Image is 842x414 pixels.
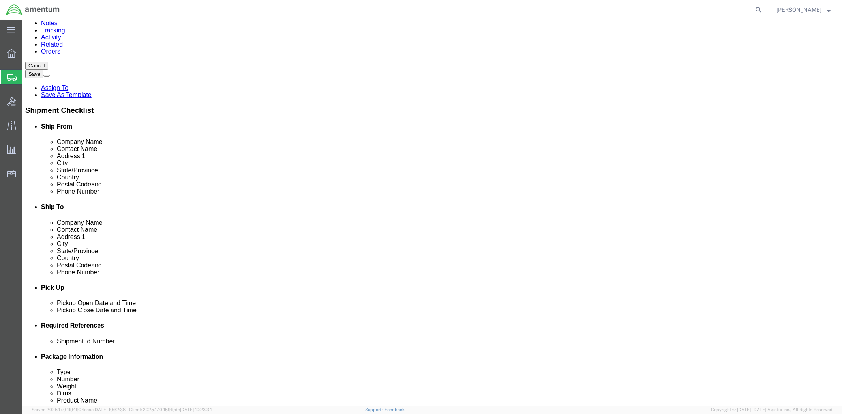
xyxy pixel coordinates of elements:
[365,407,385,412] a: Support
[384,407,405,412] a: Feedback
[776,5,831,15] button: [PERSON_NAME]
[22,20,842,406] iframe: FS Legacy Container
[32,407,126,412] span: Server: 2025.17.0-1194904eeae
[94,407,126,412] span: [DATE] 10:32:38
[6,4,60,16] img: logo
[180,407,212,412] span: [DATE] 10:23:34
[129,407,212,412] span: Client: 2025.17.0-159f9de
[711,407,833,413] span: Copyright © [DATE]-[DATE] Agistix Inc., All Rights Reserved
[776,6,821,14] span: Samantha Gibbons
